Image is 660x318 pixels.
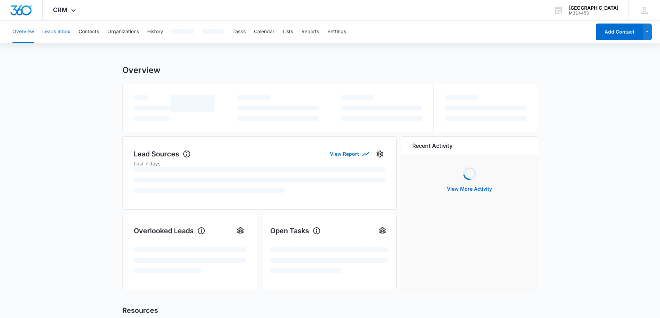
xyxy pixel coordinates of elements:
[134,160,385,167] p: Last 7 days
[42,21,70,43] button: Leads Inbox
[235,225,246,236] button: Settings
[569,11,618,16] div: account id
[377,225,388,236] button: Settings
[122,305,538,316] h2: Resources
[122,65,160,75] h1: Overview
[12,21,34,43] button: Overview
[270,226,321,236] h1: Open Tasks
[232,21,246,43] button: Tasks
[53,6,68,13] span: CRM
[327,21,346,43] button: Settings
[147,21,163,43] button: History
[374,148,385,160] button: Settings
[440,181,499,197] button: View More Activity
[412,142,452,150] h6: Recent Activity
[134,149,191,159] h1: Lead Sources
[569,5,618,11] div: account name
[254,21,274,43] button: Calendar
[596,24,643,40] button: Add Contact
[134,226,205,236] h1: Overlooked Leads
[283,21,293,43] button: Lists
[107,21,139,43] button: Organizations
[301,21,319,43] button: Reports
[330,148,369,160] button: View Report
[79,21,99,43] button: Contacts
